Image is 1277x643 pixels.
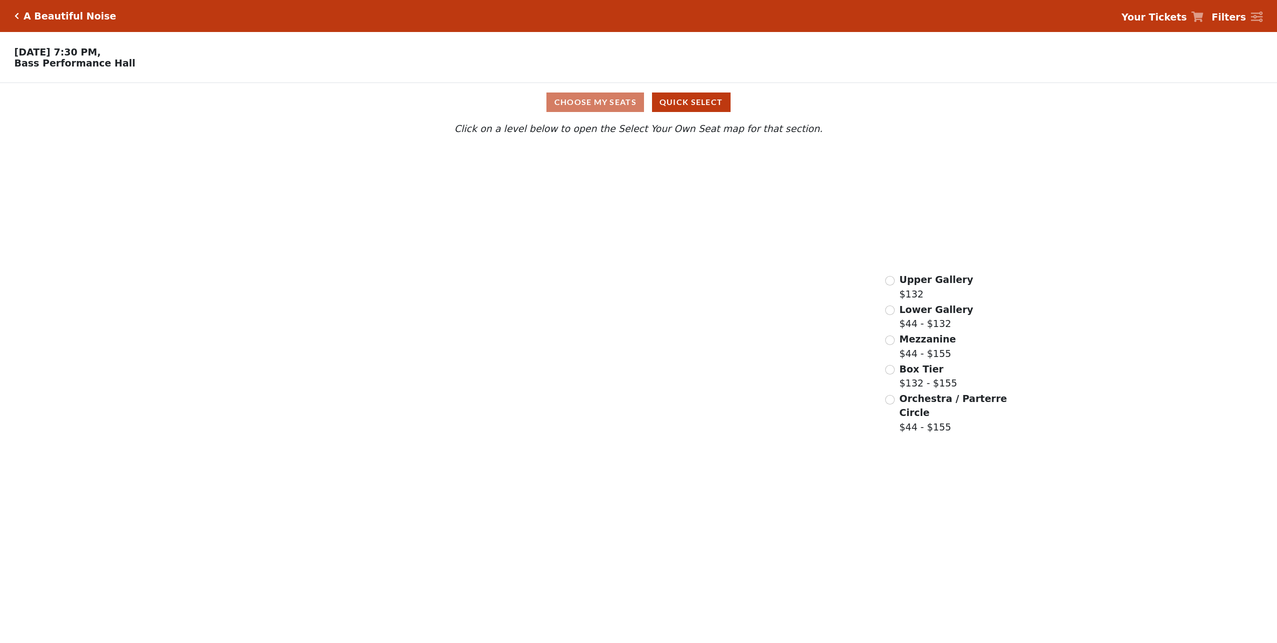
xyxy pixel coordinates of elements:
[899,333,956,344] span: Mezzanine
[899,332,956,360] label: $44 - $155
[1211,10,1262,24] a: Filters
[24,10,116,22] h5: A Beautiful Noise
[1121,11,1187,22] strong: Your Tickets
[1121,10,1203,24] a: Your Tickets
[899,393,1007,418] span: Orchestra / Parterre Circle
[899,363,943,374] span: Box Tier
[899,362,957,390] label: $132 - $155
[899,391,1008,434] label: $44 - $155
[899,302,973,331] label: $44 - $132
[899,274,973,285] span: Upper Gallery
[652,92,731,112] button: Quick Select
[1211,11,1246,22] strong: Filters
[456,384,733,551] path: Orchestra / Parterre Circle - Seats Available: 33
[326,211,615,302] path: Lower Gallery - Seats Available: 115
[15,12,19,19] a: Click here to go back to filters
[899,304,973,315] span: Lower Gallery
[899,272,973,301] label: $132
[305,157,578,223] path: Upper Gallery - Seats Available: 155
[167,121,1110,136] p: Click on a level below to open the Select Your Own Seat map for that section.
